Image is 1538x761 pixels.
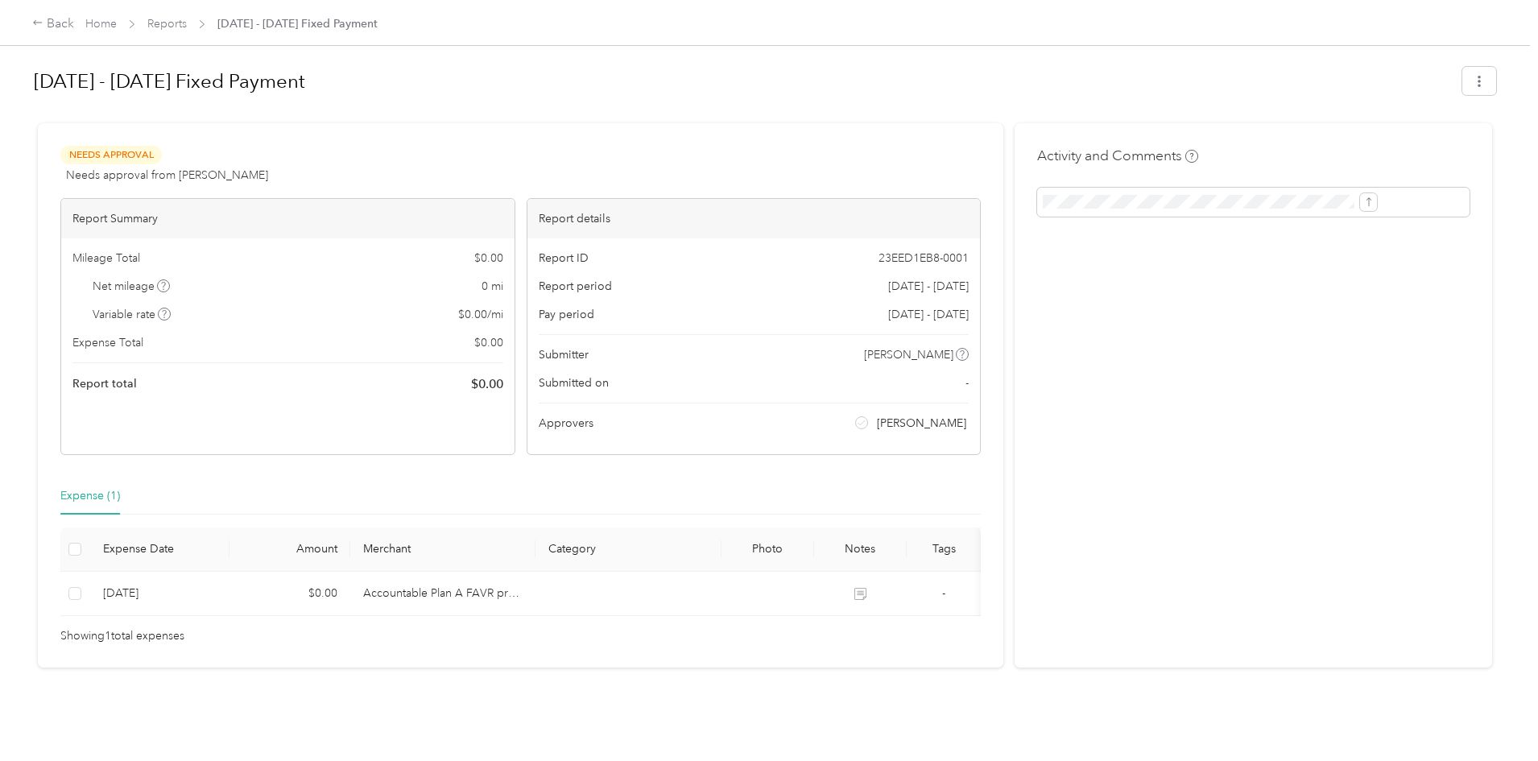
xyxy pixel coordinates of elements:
th: Notes [814,527,907,572]
span: Showing 1 total expenses [60,627,184,645]
span: $ 0.00 [474,334,503,351]
td: $0.00 [229,572,350,616]
span: [PERSON_NAME] [864,346,953,363]
span: $ 0.00 [471,374,503,394]
span: Submitter [539,346,589,363]
span: - [942,586,945,600]
th: Expense Date [90,527,229,572]
div: Tags [920,542,968,556]
h1: Oct 1 - 31, 2025 Fixed Payment [34,62,1451,101]
th: Merchant [350,527,536,572]
span: [DATE] - [DATE] [888,278,969,295]
h4: Activity and Comments [1037,146,1198,166]
span: [DATE] - [DATE] Fixed Payment [217,15,378,32]
a: Reports [147,17,187,31]
span: Report total [72,375,137,392]
div: Expense (1) [60,487,120,505]
span: $ 0.00 / mi [458,306,503,323]
span: Expense Total [72,334,143,351]
span: Mileage Total [72,250,140,267]
td: Accountable Plan A FAVR program [350,572,536,616]
span: 23EED1EB8-0001 [879,250,969,267]
td: - [907,572,981,616]
iframe: Everlance-gr Chat Button Frame [1448,671,1538,761]
th: Amount [229,527,350,572]
span: Pay period [539,306,594,323]
span: Report period [539,278,612,295]
td: 10-3-2025 [90,572,229,616]
a: Home [85,17,117,31]
th: Tags [907,527,981,572]
span: Needs Approval [60,146,162,164]
span: Report ID [539,250,589,267]
th: Category [535,527,721,572]
span: Variable rate [93,306,172,323]
div: Report Summary [61,199,515,238]
th: Photo [721,527,814,572]
span: [PERSON_NAME] [877,415,966,432]
span: Submitted on [539,374,609,391]
div: Back [32,14,74,34]
span: - [965,374,969,391]
span: $ 0.00 [474,250,503,267]
span: Net mileage [93,278,171,295]
span: Needs approval from [PERSON_NAME] [66,167,268,184]
span: Approvers [539,415,593,432]
span: 0 mi [482,278,503,295]
span: [DATE] - [DATE] [888,306,969,323]
div: Report details [527,199,981,238]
